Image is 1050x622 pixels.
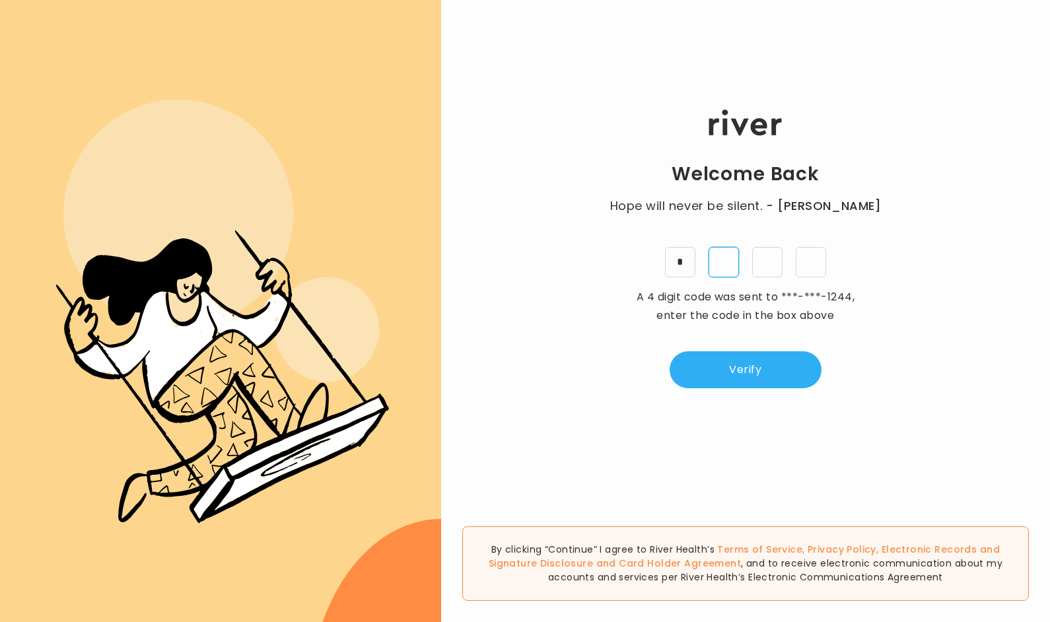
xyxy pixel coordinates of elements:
span: , , and [489,543,1000,570]
a: Privacy Policy [808,543,876,556]
button: Verify [670,351,822,388]
span: , and to receive electronic communication about my accounts and services per River Health’s Elect... [548,557,1002,584]
span: A 4 digit code was sent to , enter the code in the box above [637,289,855,323]
h1: Welcome Back [672,162,820,186]
a: Electronic Records and Signature Disclosure [489,543,1000,570]
input: 5 [665,247,695,277]
p: Hope will never be silent. [597,197,894,215]
a: Terms of Service [717,543,802,556]
div: By clicking “Continue” I agree to River Health’s [462,526,1029,601]
span: - [PERSON_NAME] [766,197,881,215]
a: Card Holder Agreement [619,557,741,570]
